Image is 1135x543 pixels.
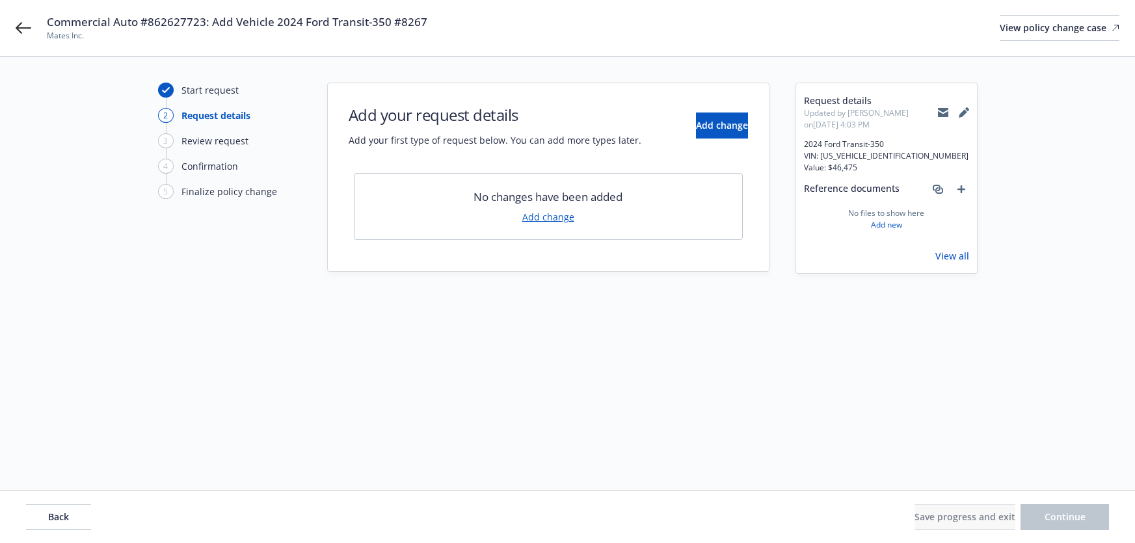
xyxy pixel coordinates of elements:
[26,504,91,530] button: Back
[349,104,641,126] h1: Add your request details
[804,107,938,131] span: Updated by [PERSON_NAME] on [DATE] 4:03 PM
[47,14,427,30] span: Commercial Auto #862627723: Add Vehicle 2024 Ford Transit-350 #8267
[181,109,250,122] div: Request details
[696,113,748,139] button: Add change
[474,189,622,205] span: No changes have been added
[1000,15,1119,41] a: View policy change case
[48,510,69,523] span: Back
[848,207,924,219] span: No files to show here
[181,185,277,198] div: Finalize policy change
[804,181,900,197] span: Reference documents
[181,134,248,148] div: Review request
[522,210,574,224] a: Add change
[804,139,969,174] span: 2024 Ford Transit-350 VIN: [US_VEHICLE_IDENTIFICATION_NUMBER] Value: $46,475
[915,510,1015,523] span: Save progress and exit
[696,119,748,131] span: Add change
[158,108,174,123] div: 2
[158,133,174,148] div: 3
[871,219,902,231] a: Add new
[158,159,174,174] div: 4
[1021,504,1109,530] button: Continue
[1000,16,1119,40] div: View policy change case
[181,83,239,97] div: Start request
[804,94,938,107] span: Request details
[954,181,969,197] a: add
[915,504,1015,530] button: Save progress and exit
[935,249,969,263] a: View all
[1045,510,1086,523] span: Continue
[930,181,946,197] a: associate
[158,184,174,199] div: 5
[349,133,641,147] span: Add your first type of request below. You can add more types later.
[47,30,427,42] span: Mates Inc.
[181,159,238,173] div: Confirmation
